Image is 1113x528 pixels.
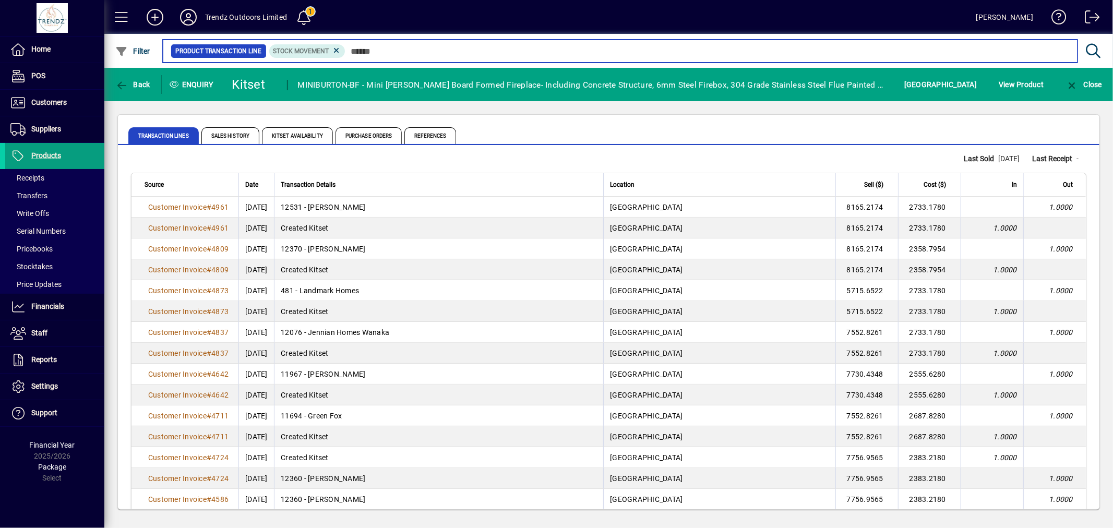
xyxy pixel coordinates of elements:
span: 4711 [211,412,229,420]
span: Location [610,179,635,190]
span: 1.0000 [1049,203,1073,211]
span: Back [115,80,150,89]
span: Customer Invoice [148,224,207,232]
a: Home [5,37,104,63]
td: [DATE] [238,385,274,405]
a: Suppliers [5,116,104,142]
a: Knowledge Base [1044,2,1067,36]
span: References [404,127,456,144]
span: Customer Invoice [148,203,207,211]
td: 2383.2180 [898,489,961,510]
span: Financials [31,302,64,310]
a: Customer Invoice#4873 [145,306,232,317]
button: View Product [996,75,1046,94]
span: Home [31,45,51,53]
span: Settings [31,382,58,390]
span: Kitset Availability [262,127,333,144]
span: 1.0000 [1049,286,1073,295]
span: Customer Invoice [148,286,207,295]
td: Created Kitset [274,301,603,322]
a: Settings [5,374,104,400]
td: Created Kitset [274,385,603,405]
a: Customer Invoice#4809 [145,243,232,255]
td: Created Kitset [274,447,603,468]
span: Sales History [201,127,259,144]
span: [GEOGRAPHIC_DATA] [610,349,683,357]
td: 7756.9565 [835,468,898,489]
td: 2358.7954 [898,238,961,259]
span: # [207,286,211,295]
span: 4586 [211,495,229,503]
span: Price Updates [10,280,62,289]
td: 2555.6280 [898,364,961,385]
a: POS [5,63,104,89]
span: Date [245,179,258,190]
span: # [207,349,211,357]
td: 2733.1780 [898,280,961,301]
span: 1.0000 [1049,370,1073,378]
span: [GEOGRAPHIC_DATA] [610,453,683,462]
td: Created Kitset [274,259,603,280]
span: [GEOGRAPHIC_DATA] [610,495,683,503]
span: 1.0000 [1049,412,1073,420]
span: Cost ($) [924,179,946,190]
a: Pricebooks [5,240,104,258]
td: 11967 - [PERSON_NAME] [274,364,603,385]
span: [DATE] [998,154,1020,163]
span: Stocktakes [10,262,53,271]
span: # [207,307,211,316]
span: Stock movement [273,47,329,55]
td: 7756.9565 [835,489,898,510]
a: Price Updates [5,275,104,293]
span: Customer Invoice [148,474,207,483]
span: 4711 [211,433,229,441]
span: 1.0000 [994,224,1018,232]
td: 8165.2174 [835,197,898,218]
span: Transaction Lines [128,127,199,144]
a: Customer Invoice#4961 [145,222,232,234]
td: 12360 - [PERSON_NAME] [274,489,603,510]
td: 7756.9565 [835,447,898,468]
td: 12531 - [PERSON_NAME] [274,197,603,218]
span: Customer Invoice [148,307,207,316]
span: [GEOGRAPHIC_DATA] [610,203,683,211]
td: 2733.1780 [898,218,961,238]
a: Customer Invoice#4724 [145,473,232,484]
td: [DATE] [238,238,274,259]
span: [GEOGRAPHIC_DATA] [610,224,683,232]
a: Customer Invoice#4837 [145,347,232,359]
span: 1.0000 [994,307,1018,316]
span: [GEOGRAPHIC_DATA] [610,328,683,337]
a: Customer Invoice#4586 [145,494,232,505]
td: [DATE] [238,468,274,489]
td: 12076 - Jennian Homes Wanaka [274,322,603,343]
span: [GEOGRAPHIC_DATA] [610,266,683,274]
span: 4642 [211,370,229,378]
button: Close [1063,75,1105,94]
span: Customer Invoice [148,245,207,253]
td: 2358.7954 [898,259,961,280]
a: Customers [5,90,104,116]
span: Out [1063,179,1073,190]
a: Customer Invoice#4961 [145,201,232,213]
span: # [207,412,211,420]
span: [GEOGRAPHIC_DATA] [610,391,683,399]
span: 4809 [211,266,229,274]
span: [GEOGRAPHIC_DATA] [610,474,683,483]
span: # [207,328,211,337]
span: 4724 [211,474,229,483]
td: 481 - Landmark Homes [274,280,603,301]
div: Kitset [232,76,277,93]
td: 2733.1780 [898,197,961,218]
div: Date [245,179,268,190]
span: Customer Invoice [148,391,207,399]
button: Add [138,8,172,27]
span: Last Sold [964,153,998,164]
span: 4873 [211,286,229,295]
span: 1.0000 [994,266,1018,274]
td: [DATE] [238,322,274,343]
span: Staff [31,329,47,337]
td: 12370 - [PERSON_NAME] [274,238,603,259]
span: Package [38,463,66,471]
td: 11694 - Green Fox [274,405,603,426]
